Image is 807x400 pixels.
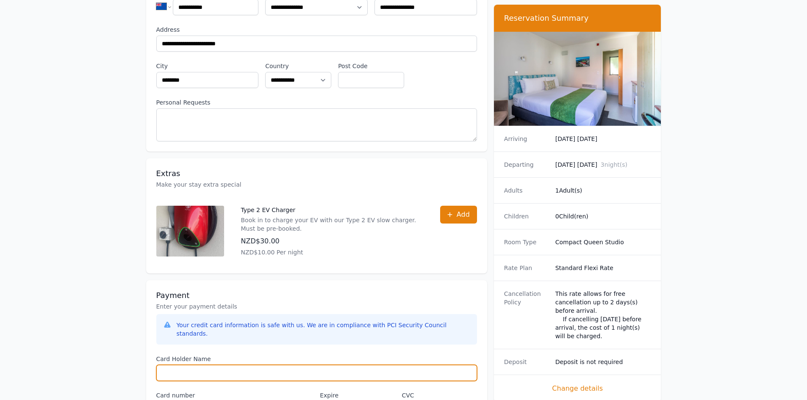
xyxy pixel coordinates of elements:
[177,321,470,338] div: Your credit card information is safe with us. We are in compliance with PCI Security Council stan...
[555,290,651,340] div: This rate allows for free cancellation up to 2 days(s) before arrival. If cancelling [DATE] befor...
[402,391,477,400] label: CVC
[241,216,423,233] p: Book in to charge your EV with our Type 2 EV slow charger. Must be pre-booked.
[156,302,477,311] p: Enter your payment details
[320,391,355,400] label: Expire
[555,186,651,195] dd: 1 Adult(s)
[504,264,549,272] dt: Rate Plan
[504,383,651,394] span: Change details
[555,238,651,246] dd: Compact Queen Studio
[504,212,549,221] dt: Children
[504,186,549,195] dt: Adults
[156,98,477,107] label: Personal Requests
[504,358,549,366] dt: Deposit
[601,161,627,168] span: 3 night(s)
[156,355,477,363] label: Card Holder Name
[457,210,470,220] span: Add
[241,248,423,257] p: NZD$10.00 Per night
[555,160,651,169] dd: [DATE] [DATE]
[156,62,259,70] label: City
[156,180,477,189] p: Make your stay extra special
[355,391,395,400] label: .
[504,135,549,143] dt: Arriving
[241,206,423,214] p: Type 2 EV Charger
[555,264,651,272] dd: Standard Flexi Rate
[504,13,651,23] h3: Reservation Summary
[338,62,404,70] label: Post Code
[555,135,651,143] dd: [DATE] [DATE]
[265,62,331,70] label: Country
[504,160,549,169] dt: Departing
[555,358,651,366] dd: Deposit is not required
[440,206,477,223] button: Add
[241,236,423,246] p: NZD$30.00
[156,290,477,301] h3: Payment
[504,238,549,246] dt: Room Type
[156,391,313,400] label: Card number
[494,32,661,126] img: Compact Queen Studio
[156,168,477,179] h3: Extras
[555,212,651,221] dd: 0 Child(ren)
[504,290,549,340] dt: Cancellation Policy
[156,25,477,34] label: Address
[156,206,224,257] img: Type 2 EV Charger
